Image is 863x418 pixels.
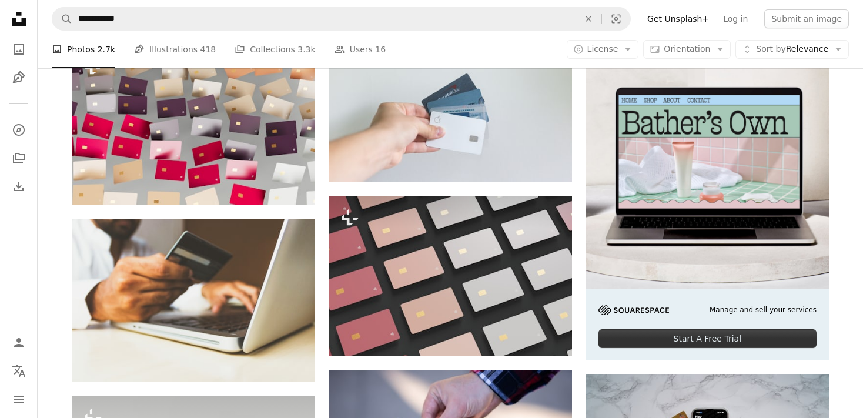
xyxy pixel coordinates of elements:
[52,7,631,31] form: Find visuals sitewide
[329,270,571,281] a: a close up of a keyboard with many different colors
[586,45,829,288] img: file-1707883121023-8e3502977149image
[7,331,31,355] a: Log in / Sign up
[375,43,386,56] span: 16
[756,44,828,55] span: Relevance
[643,40,731,59] button: Orientation
[567,40,639,59] button: License
[710,305,817,315] span: Manage and sell your services
[586,45,829,360] a: Manage and sell your servicesStart A Free Trial
[297,43,315,56] span: 3.3k
[598,305,669,315] img: file-1705255347840-230a6ab5bca9image
[72,120,315,131] a: a lot of different colored squares on a gray background
[764,9,849,28] button: Submit an image
[7,175,31,198] a: Download History
[7,38,31,61] a: Photos
[7,359,31,383] button: Language
[7,7,31,33] a: Home — Unsplash
[329,108,571,119] a: white and blue magnetic card
[72,219,315,381] img: person using laptop computer holding card
[735,40,849,59] button: Sort byRelevance
[7,387,31,411] button: Menu
[576,8,601,30] button: Clear
[72,45,315,205] img: a lot of different colored squares on a gray background
[7,66,31,89] a: Illustrations
[664,44,710,53] span: Orientation
[200,43,216,56] span: 418
[134,31,216,68] a: Illustrations 418
[587,44,618,53] span: License
[598,329,817,348] div: Start A Free Trial
[716,9,755,28] a: Log in
[602,8,630,30] button: Visual search
[52,8,72,30] button: Search Unsplash
[7,118,31,142] a: Explore
[335,31,386,68] a: Users 16
[7,146,31,170] a: Collections
[72,295,315,305] a: person using laptop computer holding card
[756,44,785,53] span: Sort by
[329,45,571,182] img: white and blue magnetic card
[329,196,571,356] img: a close up of a keyboard with many different colors
[640,9,716,28] a: Get Unsplash+
[235,31,315,68] a: Collections 3.3k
